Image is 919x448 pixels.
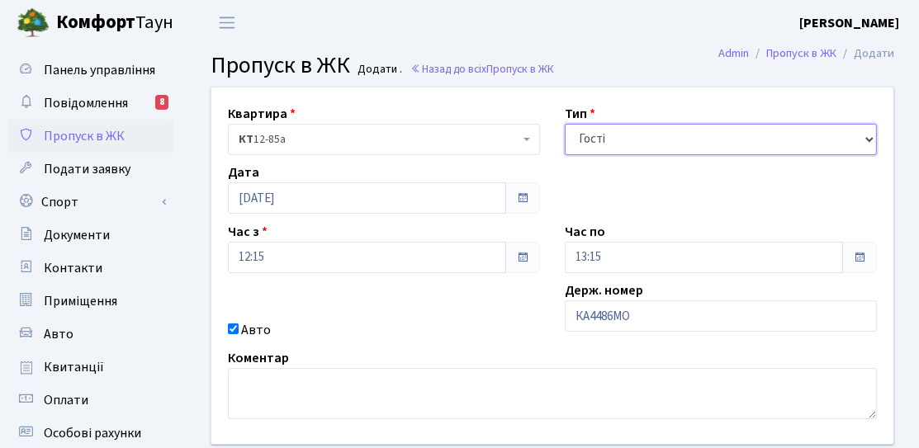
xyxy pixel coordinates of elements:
span: Особові рахунки [44,424,141,442]
a: Документи [8,219,173,252]
li: Додати [836,45,894,63]
a: Оплати [8,384,173,417]
span: Повідомлення [44,94,128,112]
a: Пропуск в ЖК [766,45,836,62]
label: Дата [228,163,259,182]
label: Авто [241,320,271,340]
a: [PERSON_NAME] [799,13,899,33]
label: Час з [228,222,268,242]
small: Додати . [355,63,403,77]
a: Авто [8,318,173,351]
span: Авто [44,325,73,343]
span: Таун [56,9,173,37]
span: Приміщення [44,292,117,310]
span: Квитанції [44,358,104,376]
a: Пропуск в ЖК [8,120,173,153]
img: logo.png [17,7,50,40]
span: <b>КТ</b>&nbsp;&nbsp;&nbsp;&nbsp;12-85а [228,124,540,155]
label: Держ. номер [565,281,643,300]
a: Панель управління [8,54,173,87]
a: Повідомлення8 [8,87,173,120]
a: Квитанції [8,351,173,384]
span: Контакти [44,259,102,277]
a: Подати заявку [8,153,173,186]
span: Пропуск в ЖК [486,61,554,77]
span: Пропуск в ЖК [44,127,125,145]
span: Панель управління [44,61,155,79]
b: Комфорт [56,9,135,35]
a: Admin [718,45,749,62]
input: AA0001AA [565,300,877,332]
label: Час по [565,222,605,242]
span: <b>КТ</b>&nbsp;&nbsp;&nbsp;&nbsp;12-85а [239,131,519,148]
label: Коментар [228,348,289,368]
b: КТ [239,131,253,148]
label: Тип [565,104,595,124]
a: Назад до всіхПропуск в ЖК [410,61,554,77]
button: Переключити навігацію [206,9,248,36]
label: Квартира [228,104,296,124]
a: Контакти [8,252,173,285]
nav: breadcrumb [694,36,919,71]
span: Подати заявку [44,160,130,178]
a: Приміщення [8,285,173,318]
div: 8 [155,95,168,110]
b: [PERSON_NAME] [799,14,899,32]
span: Документи [44,226,110,244]
a: Спорт [8,186,173,219]
span: Пропуск в ЖК [211,49,350,82]
span: Оплати [44,391,88,409]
